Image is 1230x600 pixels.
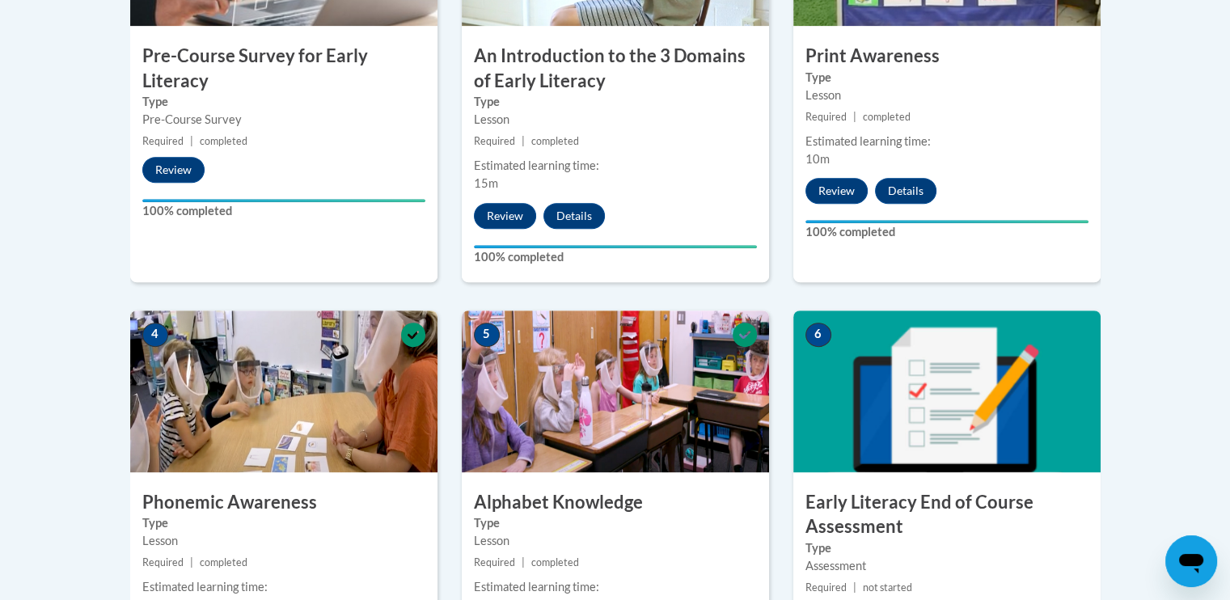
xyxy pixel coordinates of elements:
span: | [522,556,525,568]
span: 6 [805,323,831,347]
span: | [853,111,856,123]
span: Required [142,135,184,147]
img: Course Image [130,311,437,472]
h3: Early Literacy End of Course Assessment [793,490,1101,540]
div: Assessment [805,557,1088,575]
span: 15m [474,176,498,190]
div: Estimated learning time: [474,578,757,596]
div: Lesson [474,111,757,129]
div: Lesson [474,532,757,550]
span: completed [863,111,911,123]
span: 5 [474,323,500,347]
span: completed [531,135,579,147]
div: Estimated learning time: [805,133,1088,150]
span: | [190,135,193,147]
label: Type [142,514,425,532]
span: completed [531,556,579,568]
span: Required [142,556,184,568]
span: Required [805,581,847,594]
label: Type [805,539,1088,557]
div: Estimated learning time: [142,578,425,596]
iframe: Button to launch messaging window [1165,535,1217,587]
span: | [522,135,525,147]
h3: Print Awareness [793,44,1101,69]
span: | [190,556,193,568]
span: 10m [805,152,830,166]
h3: Pre-Course Survey for Early Literacy [130,44,437,94]
div: Lesson [805,87,1088,104]
div: Lesson [142,532,425,550]
label: Type [142,93,425,111]
label: 100% completed [474,248,757,266]
button: Review [142,157,205,183]
span: Required [805,111,847,123]
button: Review [805,178,868,204]
label: 100% completed [805,223,1088,241]
button: Details [875,178,936,204]
button: Details [543,203,605,229]
h3: An Introduction to the 3 Domains of Early Literacy [462,44,769,94]
label: 100% completed [142,202,425,220]
span: completed [200,556,247,568]
label: Type [474,514,757,532]
span: Required [474,135,515,147]
img: Course Image [462,311,769,472]
span: not started [863,581,912,594]
label: Type [805,69,1088,87]
div: Pre-Course Survey [142,111,425,129]
span: completed [200,135,247,147]
span: | [853,581,856,594]
div: Your progress [805,220,1088,223]
h3: Alphabet Knowledge [462,490,769,515]
span: 4 [142,323,168,347]
label: Type [474,93,757,111]
div: Your progress [142,199,425,202]
button: Review [474,203,536,229]
img: Course Image [793,311,1101,472]
h3: Phonemic Awareness [130,490,437,515]
div: Estimated learning time: [474,157,757,175]
div: Your progress [474,245,757,248]
span: Required [474,556,515,568]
